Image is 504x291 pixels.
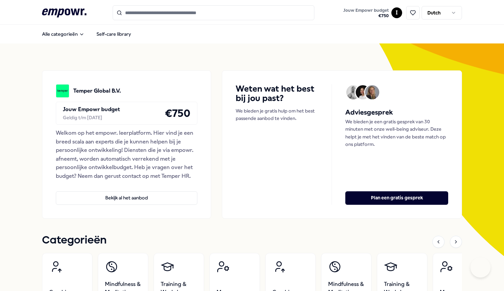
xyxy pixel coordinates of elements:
h1: Categorieën [42,232,107,249]
p: We bieden je gratis hulp om het best passende aanbod te vinden. [236,107,318,122]
button: Alle categorieën [37,27,90,41]
button: I [391,7,402,18]
nav: Main [37,27,137,41]
img: Temper Global B.V. [56,84,69,98]
img: Avatar [356,85,370,99]
img: Avatar [346,85,360,99]
iframe: Help Scout Beacon - Open [470,257,491,278]
h4: Weten wat het best bij jou past? [236,84,318,103]
p: We bieden je een gratis gesprek van 30 minuten met onze well-being adviseur. Deze helpt je met he... [345,118,448,148]
h4: € 750 [165,105,190,122]
div: Geldig t/m [DATE] [63,114,120,121]
button: Bekijk al het aanbod [56,191,197,205]
div: Welkom op het empowr. leerplatform. Hier vind je een breed scala aan experts die je kunnen helpen... [56,129,197,181]
a: Jouw Empowr budget€750 [341,6,391,20]
button: Plan een gratis gesprek [345,191,448,205]
input: Search for products, categories or subcategories [113,5,314,20]
p: Jouw Empowr budget [63,105,120,114]
span: € 750 [343,13,389,19]
h5: Adviesgesprek [345,107,448,118]
a: Bekijk al het aanbod [56,181,197,205]
span: Jouw Empowr budget [343,8,389,13]
button: Jouw Empowr budget€750 [342,6,390,20]
a: Self-care library [91,27,137,41]
img: Avatar [365,85,379,99]
p: Temper Global B.V. [73,87,121,95]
